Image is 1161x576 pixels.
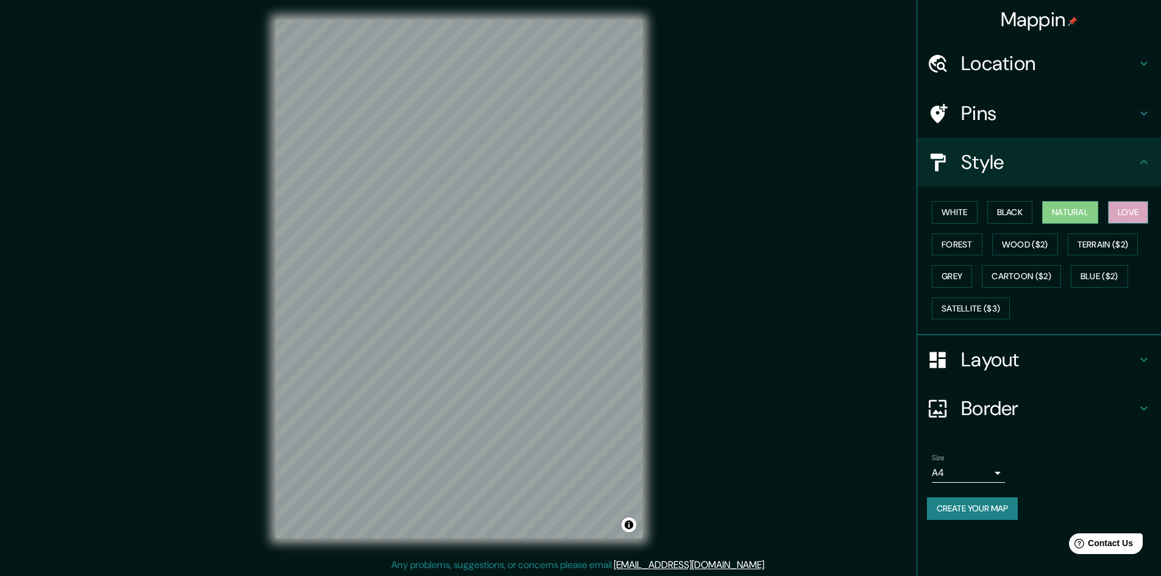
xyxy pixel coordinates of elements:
[766,558,768,572] div: .
[932,297,1010,320] button: Satellite ($3)
[932,201,978,224] button: White
[917,89,1161,138] div: Pins
[622,517,636,532] button: Toggle attribution
[1001,7,1078,32] h4: Mappin
[768,558,770,572] div: .
[961,150,1137,174] h4: Style
[1071,265,1128,288] button: Blue ($2)
[961,101,1137,126] h4: Pins
[961,51,1137,76] h4: Location
[917,335,1161,384] div: Layout
[1068,16,1078,26] img: pin-icon.png
[992,233,1058,256] button: Wood ($2)
[391,558,766,572] p: Any problems, suggestions, or concerns please email .
[987,201,1033,224] button: Black
[1053,528,1148,563] iframe: Help widget launcher
[932,463,1005,483] div: A4
[982,265,1061,288] button: Cartoon ($2)
[614,558,764,571] a: [EMAIL_ADDRESS][DOMAIN_NAME]
[927,497,1018,520] button: Create your map
[1068,233,1138,256] button: Terrain ($2)
[932,265,972,288] button: Grey
[917,138,1161,187] div: Style
[917,384,1161,433] div: Border
[932,233,982,256] button: Forest
[917,39,1161,88] div: Location
[961,347,1137,372] h4: Layout
[275,20,642,538] canvas: Map
[1042,201,1098,224] button: Natural
[961,396,1137,421] h4: Border
[932,453,945,463] label: Size
[1108,201,1148,224] button: Love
